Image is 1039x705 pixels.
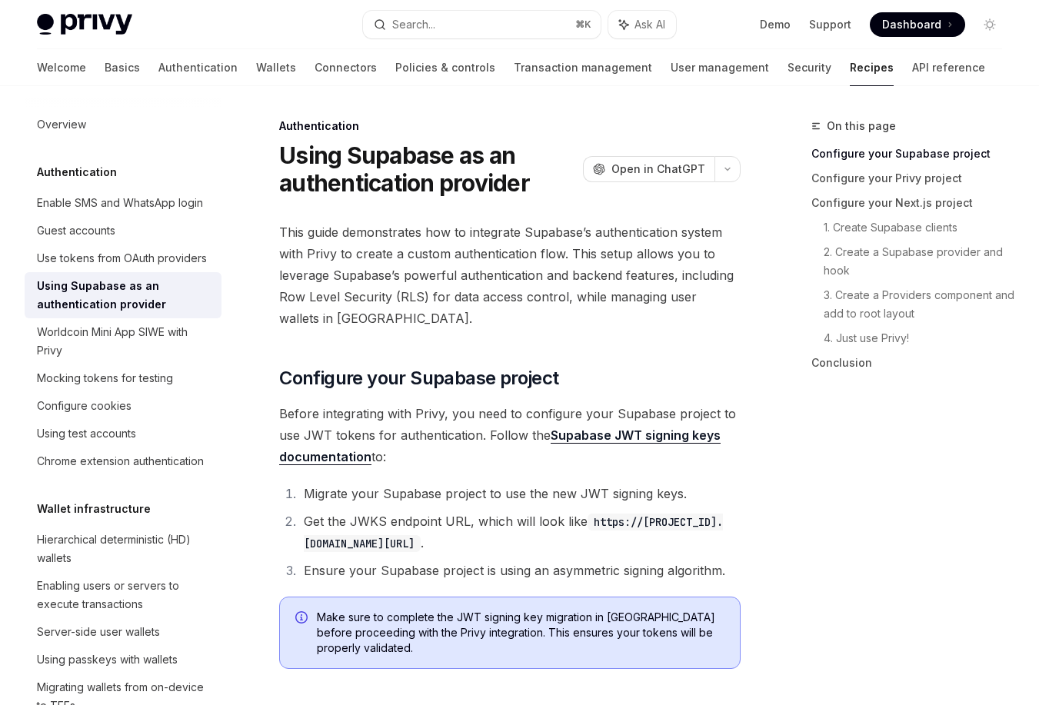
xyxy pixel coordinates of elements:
[37,49,86,86] a: Welcome
[25,526,221,572] a: Hierarchical deterministic (HD) wallets
[824,215,1014,240] a: 1. Create Supabase clients
[870,12,965,37] a: Dashboard
[37,500,151,518] h5: Wallet infrastructure
[37,623,160,641] div: Server-side user wallets
[395,49,495,86] a: Policies & controls
[977,12,1002,37] button: Toggle dark mode
[37,650,178,669] div: Using passkeys with wallets
[37,194,203,212] div: Enable SMS and WhatsApp login
[37,323,212,360] div: Worldcoin Mini App SIWE with Privy
[583,156,714,182] button: Open in ChatGPT
[37,577,212,614] div: Enabling users or servers to execute transactions
[279,118,741,134] div: Authentication
[25,189,221,217] a: Enable SMS and WhatsApp login
[37,115,86,134] div: Overview
[25,217,221,244] a: Guest accounts
[824,326,1014,351] a: 4. Just use Privy!
[824,283,1014,326] a: 3. Create a Providers component and add to root layout
[25,318,221,364] a: Worldcoin Mini App SIWE with Privy
[315,49,377,86] a: Connectors
[25,392,221,420] a: Configure cookies
[279,221,741,329] span: This guide demonstrates how to integrate Supabase’s authentication system with Privy to create a ...
[25,244,221,272] a: Use tokens from OAuth providers
[634,17,665,32] span: Ask AI
[37,277,212,314] div: Using Supabase as an authentication provider
[514,49,652,86] a: Transaction management
[25,272,221,318] a: Using Supabase as an authentication provider
[827,117,896,135] span: On this page
[37,14,132,35] img: light logo
[25,111,221,138] a: Overview
[809,17,851,32] a: Support
[25,447,221,475] a: Chrome extension authentication
[37,397,132,415] div: Configure cookies
[811,351,1014,375] a: Conclusion
[37,221,115,240] div: Guest accounts
[279,366,558,391] span: Configure your Supabase project
[256,49,296,86] a: Wallets
[671,49,769,86] a: User management
[811,191,1014,215] a: Configure your Next.js project
[295,611,311,627] svg: Info
[37,249,207,268] div: Use tokens from OAuth providers
[37,530,212,567] div: Hierarchical deterministic (HD) wallets
[608,11,676,38] button: Ask AI
[158,49,238,86] a: Authentication
[37,369,173,387] div: Mocking tokens for testing
[363,11,601,38] button: Search...⌘K
[25,364,221,392] a: Mocking tokens for testing
[37,424,136,443] div: Using test accounts
[25,572,221,618] a: Enabling users or servers to execute transactions
[912,49,985,86] a: API reference
[37,163,117,181] h5: Authentication
[392,15,435,34] div: Search...
[299,510,741,554] li: Get the JWKS endpoint URL, which will look like .
[788,49,831,86] a: Security
[25,420,221,447] a: Using test accounts
[882,17,941,32] span: Dashboard
[850,49,894,86] a: Recipes
[299,483,741,504] li: Migrate your Supabase project to use the new JWT signing keys.
[811,141,1014,166] a: Configure your Supabase project
[25,646,221,673] a: Using passkeys with wallets
[37,452,204,471] div: Chrome extension authentication
[317,610,724,656] span: Make sure to complete the JWT signing key migration in [GEOGRAPHIC_DATA] before proceeding with t...
[25,618,221,646] a: Server-side user wallets
[279,141,577,197] h1: Using Supabase as an authentication provider
[105,49,140,86] a: Basics
[279,403,741,467] span: Before integrating with Privy, you need to configure your Supabase project to use JWT tokens for ...
[611,161,705,177] span: Open in ChatGPT
[299,560,741,581] li: Ensure your Supabase project is using an asymmetric signing algorithm.
[575,18,591,31] span: ⌘ K
[760,17,791,32] a: Demo
[811,166,1014,191] a: Configure your Privy project
[824,240,1014,283] a: 2. Create a Supabase provider and hook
